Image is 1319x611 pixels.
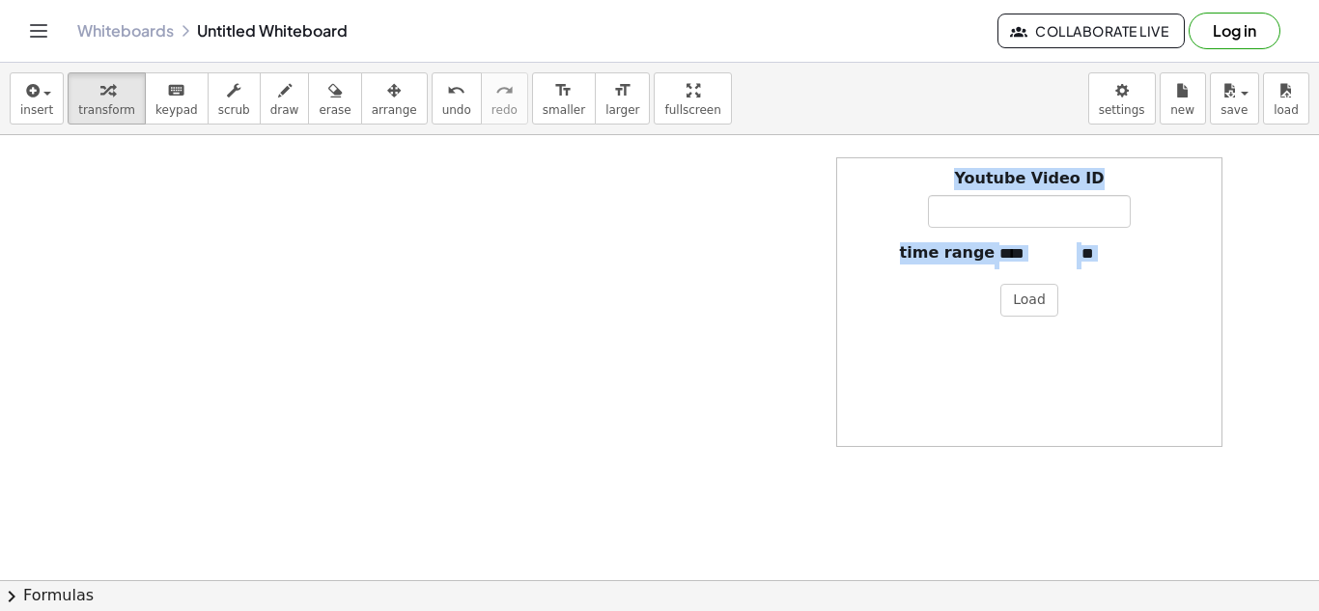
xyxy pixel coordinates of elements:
[442,103,471,117] span: undo
[1210,72,1259,125] button: save
[954,168,1104,190] label: Youtube Video ID
[23,15,54,46] button: Toggle navigation
[481,72,528,125] button: redoredo
[1014,22,1168,40] span: Collaborate Live
[218,103,250,117] span: scrub
[1274,103,1299,117] span: load
[1170,103,1194,117] span: new
[145,72,209,125] button: keyboardkeypad
[68,72,146,125] button: transform
[1160,72,1206,125] button: new
[1221,103,1248,117] span: save
[491,103,518,117] span: redo
[270,103,299,117] span: draw
[208,72,261,125] button: scrub
[77,21,174,41] a: Whiteboards
[554,79,573,102] i: format_size
[1263,72,1309,125] button: load
[308,72,361,125] button: erase
[495,79,514,102] i: redo
[1000,284,1058,317] button: Load
[260,72,310,125] button: draw
[900,242,996,264] label: time range
[432,72,482,125] button: undoundo
[1189,13,1280,49] button: Log in
[664,103,720,117] span: fullscreen
[532,72,596,125] button: format_sizesmaller
[78,103,135,117] span: transform
[447,79,465,102] i: undo
[383,135,770,425] iframe: GRWM TEEN MOM EDITION | get ready with me teen moms - pregnant TikTok compilation
[654,72,731,125] button: fullscreen
[155,103,198,117] span: keypad
[167,79,185,102] i: keyboard
[613,79,631,102] i: format_size
[543,103,585,117] span: smaller
[1099,103,1145,117] span: settings
[605,103,639,117] span: larger
[361,72,428,125] button: arrange
[595,72,650,125] button: format_sizelarger
[1088,72,1156,125] button: settings
[20,103,53,117] span: insert
[372,103,417,117] span: arrange
[10,72,64,125] button: insert
[997,14,1185,48] button: Collaborate Live
[319,103,351,117] span: erase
